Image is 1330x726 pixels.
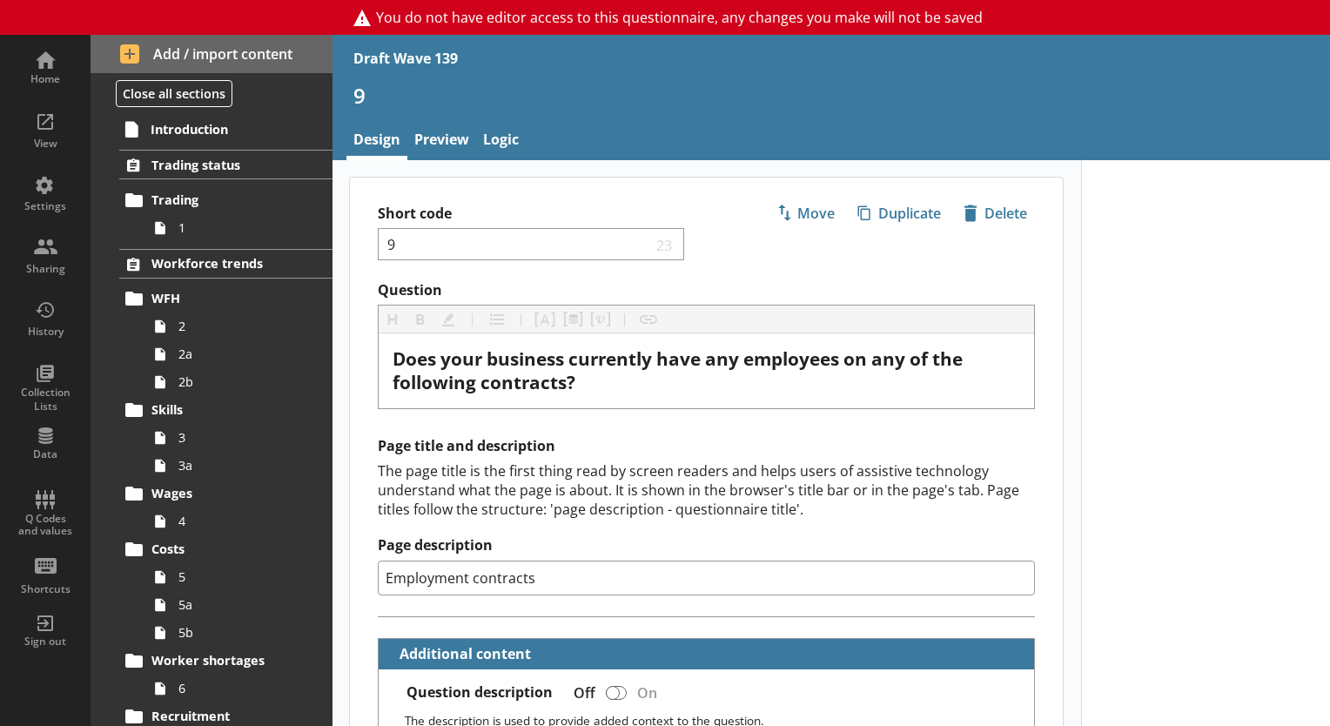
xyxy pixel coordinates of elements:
[178,513,309,529] span: 4
[346,123,407,160] a: Design
[146,452,332,480] a: 3a
[476,123,526,160] a: Logic
[151,652,302,669] span: Worker shortages
[146,675,332,702] a: 6
[15,582,76,596] div: Shortcuts
[146,619,332,647] a: 5b
[378,205,707,223] label: Short code
[769,198,843,228] button: Move
[15,513,76,538] div: Q Codes and values
[178,568,309,585] span: 5
[353,82,1309,109] h1: 9
[116,80,232,107] button: Close all sections
[118,115,332,143] a: Introduction
[393,346,967,394] span: Does your business currently have any employees on any of the following contracts?
[406,683,553,702] label: Question description
[151,121,302,138] span: Introduction
[956,198,1035,228] button: Delete
[560,677,602,708] div: Off
[146,424,332,452] a: 3
[407,123,476,160] a: Preview
[15,262,76,276] div: Sharing
[119,150,332,179] a: Trading status
[393,347,1020,394] div: Question
[850,198,949,228] button: Duplicate
[15,72,76,86] div: Home
[151,192,302,208] span: Trading
[151,485,302,501] span: Wages
[127,535,332,647] li: Costs55a5b
[127,186,332,242] li: Trading1
[91,35,332,73] button: Add / import content
[119,186,332,214] a: Trading
[119,249,332,279] a: Workforce trends
[178,680,309,696] span: 6
[178,457,309,474] span: 3a
[146,214,332,242] a: 1
[151,157,302,173] span: Trading status
[178,624,309,641] span: 5b
[15,386,76,413] div: Collection Lists
[151,541,302,557] span: Costs
[151,290,302,306] span: WFH
[127,647,332,702] li: Worker shortages6
[15,635,76,649] div: Sign out
[127,396,332,480] li: Skills33a
[119,480,332,508] a: Wages
[178,346,309,362] span: 2a
[146,563,332,591] a: 5
[178,429,309,446] span: 3
[630,677,671,708] div: On
[378,536,1035,555] label: Page description
[146,508,332,535] a: 4
[151,401,302,418] span: Skills
[378,437,1035,455] h2: Page title and description
[151,708,302,724] span: Recruitment
[353,49,458,68] div: Draft Wave 139
[120,44,304,64] span: Add / import content
[15,447,76,461] div: Data
[146,368,332,396] a: 2b
[119,396,332,424] a: Skills
[957,199,1034,227] span: Delete
[119,535,332,563] a: Costs
[127,480,332,535] li: Wages4
[15,325,76,339] div: History
[146,313,332,340] a: 2
[653,236,677,252] span: 23
[178,373,309,390] span: 2b
[386,639,534,669] button: Additional content
[178,219,309,236] span: 1
[119,647,332,675] a: Worker shortages
[178,318,309,334] span: 2
[151,255,302,272] span: Workforce trends
[146,340,332,368] a: 2a
[15,199,76,213] div: Settings
[178,596,309,613] span: 5a
[378,461,1035,519] div: The page title is the first thing read by screen readers and helps users of assistive technology ...
[850,199,948,227] span: Duplicate
[15,137,76,151] div: View
[91,150,332,241] li: Trading statusTrading1
[127,285,332,396] li: WFH22a2b
[119,285,332,313] a: WFH
[146,591,332,619] a: 5a
[378,281,1035,299] label: Question
[769,199,842,227] span: Move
